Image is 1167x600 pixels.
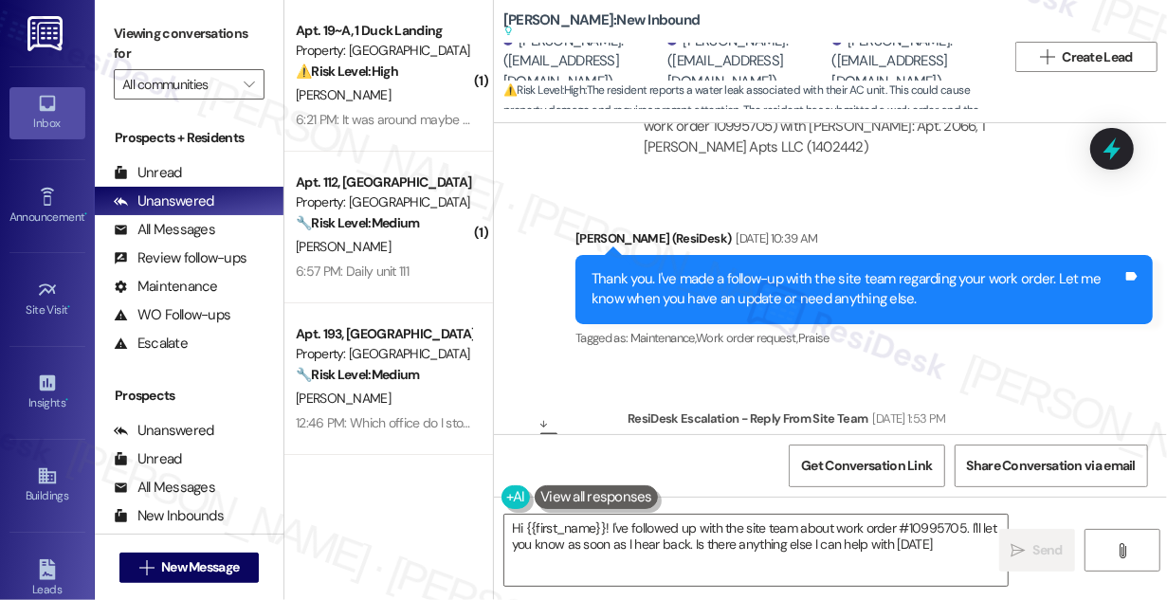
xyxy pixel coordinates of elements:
[575,324,1153,352] div: Tagged as:
[1011,543,1025,558] i: 
[114,163,182,183] div: Unread
[801,456,932,476] span: Get Conversation Link
[296,263,409,280] div: 6:57 PM: Daily unit 111
[27,16,66,51] img: ResiDesk Logo
[244,77,254,92] i: 
[114,305,230,325] div: WO Follow-ups
[65,393,68,407] span: •
[644,97,1084,157] div: Subject: [ResiDesk Escalation] (High risk) - Action Needed (Follow-up on work order 10995705) wit...
[114,191,214,211] div: Unanswered
[296,41,471,61] div: Property: [GEOGRAPHIC_DATA]
[504,515,1008,586] textarea: Hi {{first_name}}! I've followed up with the site team about work order #10995705.
[789,445,944,487] button: Get Conversation Link
[9,87,85,138] a: Inbox
[296,344,471,364] div: Property: [GEOGRAPHIC_DATA]
[296,192,471,212] div: Property: [GEOGRAPHIC_DATA]
[114,334,188,354] div: Escalate
[296,414,494,431] div: 12:46 PM: Which office do I stop by?
[503,10,700,42] b: [PERSON_NAME]: New Inbound
[296,111,894,128] div: 6:21 PM: It was around maybe 1130 the door was left open and maybe around 12:30 when I saw the in...
[1063,47,1133,67] span: Create Lead
[296,21,471,41] div: Apt. 19~A, 1 Duck Landing
[296,63,398,80] strong: ⚠️ Risk Level: High
[575,228,1153,255] div: [PERSON_NAME] (ResiDesk)
[296,173,471,192] div: Apt. 112, [GEOGRAPHIC_DATA]
[114,478,215,498] div: All Messages
[1015,42,1158,72] button: Create Lead
[9,460,85,511] a: Buildings
[731,228,817,248] div: [DATE] 10:39 AM
[114,449,182,469] div: Unread
[161,557,239,577] span: New Message
[114,19,264,69] label: Viewing conversations for
[296,238,391,255] span: [PERSON_NAME]
[84,208,87,221] span: •
[967,456,1136,476] span: Share Conversation via email
[696,330,798,346] span: Work order request ,
[1040,49,1054,64] i: 
[119,553,260,583] button: New Message
[9,367,85,418] a: Insights •
[9,274,85,325] a: Site Visit •
[798,330,830,346] span: Praise
[592,269,1122,310] div: Thank you. I've made a follow-up with the site team regarding your work order. Let me know when y...
[114,506,224,526] div: New Inbounds
[114,421,214,441] div: Unanswered
[503,82,585,98] strong: ⚠️ Risk Level: High
[1033,540,1063,560] span: Send
[630,330,696,346] span: Maintenance ,
[68,300,71,314] span: •
[95,386,283,406] div: Prospects
[139,560,154,575] i: 
[114,220,215,240] div: All Messages
[296,214,419,231] strong: 🔧 Risk Level: Medium
[114,277,218,297] div: Maintenance
[628,409,1100,435] div: ResiDesk Escalation - Reply From Site Team
[955,445,1148,487] button: Share Conversation via email
[832,31,992,92] div: [PERSON_NAME]. ([EMAIL_ADDRESS][DOMAIN_NAME])
[667,31,827,92] div: [PERSON_NAME]. ([EMAIL_ADDRESS][DOMAIN_NAME])
[868,409,946,428] div: [DATE] 1:53 PM
[1115,543,1129,558] i: 
[114,248,246,268] div: Review follow-ups
[296,324,471,344] div: Apt. 193, [GEOGRAPHIC_DATA]
[296,390,391,407] span: [PERSON_NAME]
[296,366,419,383] strong: 🔧 Risk Level: Medium
[503,31,663,92] div: [PERSON_NAME]. ([EMAIL_ADDRESS][DOMAIN_NAME])
[122,69,234,100] input: All communities
[999,529,1075,572] button: Send
[503,81,1006,141] span: : The resident reports a water leak associated with their AC unit. This could cause property dama...
[296,86,391,103] span: [PERSON_NAME]
[95,128,283,148] div: Prospects + Residents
